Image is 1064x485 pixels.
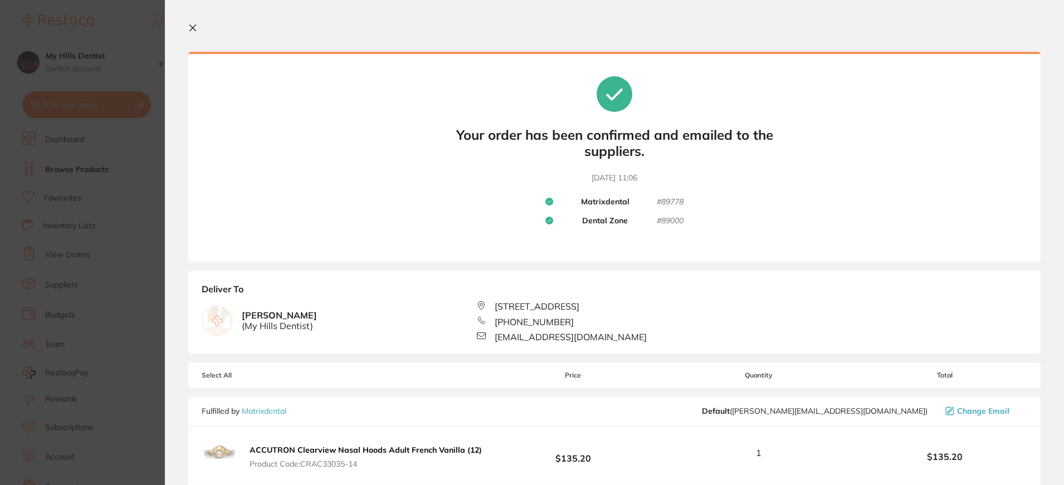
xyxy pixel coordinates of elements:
[242,406,286,416] a: Matrixdental
[957,406,1009,415] span: Change Email
[862,452,1027,462] b: $135.20
[48,24,198,35] div: Hi [PERSON_NAME],
[657,197,684,207] small: # 89778
[246,445,485,468] button: ACCUTRON Clearview Nasal Hoods Adult French Vanilla (12) Product Code:CRAC33035-14
[495,332,647,342] span: [EMAIL_ADDRESS][DOMAIN_NAME]
[242,310,317,331] b: [PERSON_NAME]
[250,445,482,455] b: ACCUTRON Clearview Nasal Hoods Adult French Vanilla (12)
[202,371,313,379] span: Select All
[581,197,629,207] b: Matrixdental
[862,371,1027,379] span: Total
[491,443,656,463] b: $135.20
[48,195,198,205] p: Message from Restocq, sent 1h ago
[582,216,628,226] b: Dental Zone
[756,448,762,458] span: 1
[202,284,1027,301] b: Deliver To
[656,371,862,379] span: Quantity
[495,317,574,327] span: [PHONE_NUMBER]
[202,406,286,415] p: Fulfilled by
[250,459,482,468] span: Product Code: CRAC33035-14
[702,406,730,416] b: Default
[202,306,232,336] img: empty.jpg
[48,24,198,191] div: Message content
[202,435,237,471] img: bzVmb2ZieA
[447,127,782,159] b: Your order has been confirmed and emailed to the suppliers.
[702,406,928,415] span: peter@matrixdental.com.au
[242,321,317,331] span: ( My Hills Dentist )
[942,406,1027,416] button: Change Email
[25,27,43,45] img: Profile image for Restocq
[567,172,663,182] button: Back to Preview Orders
[491,371,656,379] span: Price
[495,301,579,311] span: [STREET_ADDRESS]
[48,40,198,64] div: We're thrilled to welcome RePractice to the Restocq family!
[657,216,684,226] small: # 89000
[17,17,206,213] div: message notification from Restocq, 1h ago. Hi David, We're thrilled to welcome RePractice to the ...
[48,70,198,234] div: As an eco-friendly dental supplier, RePractice offers sustainable products and packaging to help ...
